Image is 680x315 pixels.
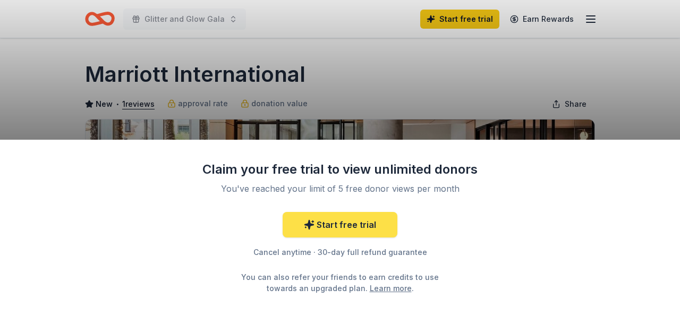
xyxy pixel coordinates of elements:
[283,212,397,237] a: Start free trial
[370,283,412,294] a: Learn more
[202,246,478,259] div: Cancel anytime · 30-day full refund guarantee
[232,271,448,294] div: You can also refer your friends to earn credits to use towards an upgraded plan. .
[215,182,465,195] div: You've reached your limit of 5 free donor views per month
[202,161,478,178] div: Claim your free trial to view unlimited donors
